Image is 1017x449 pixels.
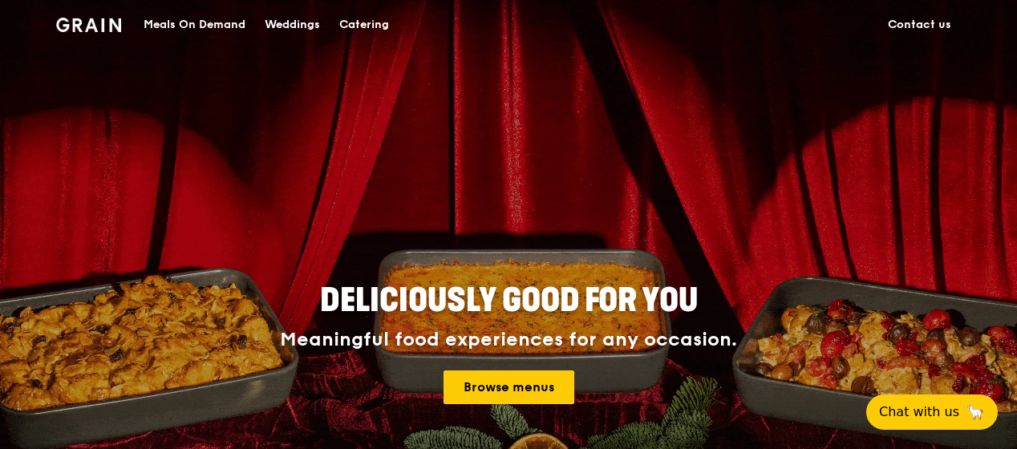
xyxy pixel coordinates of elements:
div: Catering [339,1,389,49]
button: Chat with us🦙 [866,394,998,430]
div: Meaningful food experiences for any occasion. [220,329,797,351]
a: Catering [330,1,399,49]
span: Chat with us [879,402,959,422]
div: Meals On Demand [144,1,245,49]
a: Contact us [878,1,961,49]
span: 🦙 [966,402,985,422]
a: Weddings [255,1,330,49]
div: Weddings [265,1,320,49]
span: Deliciously good for you [320,281,698,320]
a: Browse menus [444,370,574,404]
img: Grain [56,18,121,32]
